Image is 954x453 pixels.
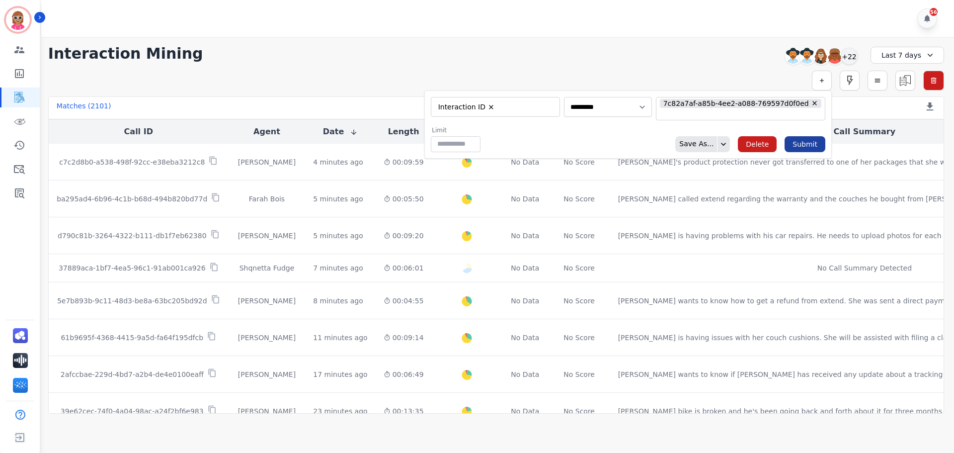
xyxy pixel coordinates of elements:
li: 7c82a7af-a85b-4ee2-a088-769597d0f0ed [660,99,821,108]
div: [PERSON_NAME] [237,157,298,167]
div: 00:09:59 [384,157,424,167]
button: Delete [738,136,777,152]
button: Agent [253,126,280,138]
div: No Score [563,263,595,273]
div: 17 minutes ago [313,369,367,379]
div: 00:06:01 [384,263,424,273]
div: No Score [563,157,595,167]
button: Submit [785,136,825,152]
p: 2afccbae-229d-4bd7-a2b4-de4e0100eaff [61,369,204,379]
div: No Data [510,333,541,343]
div: No Data [510,369,541,379]
div: [PERSON_NAME] [237,296,298,306]
ul: selected options [658,97,823,120]
div: 5 minutes ago [313,194,363,204]
div: 23 minutes ago [313,406,367,416]
div: No Data [510,231,541,241]
div: Save As... [675,136,714,152]
div: No Data [510,194,541,204]
div: 7 minutes ago [313,263,363,273]
div: Matches ( 2101 ) [57,101,111,115]
div: No Score [563,333,595,343]
div: Last 7 days [871,47,944,64]
p: ba295ad4-6b96-4c1b-b68d-494b820bd77d [57,194,207,204]
div: No Score [563,231,595,241]
p: 5e7b893b-9c11-48d3-be8a-63bc205bd92d [57,296,207,306]
div: No Score [563,406,595,416]
button: Call ID [124,126,153,138]
div: +22 [841,48,858,65]
div: 00:06:49 [384,369,424,379]
h1: Interaction Mining [48,45,203,63]
div: No Score [563,296,595,306]
button: Date [323,126,358,138]
p: d790c81b-3264-4322-b111-db1f7eb62380 [58,231,207,241]
ul: selected options [433,101,554,113]
div: 56 [930,8,938,16]
button: Remove Interaction ID [487,103,495,111]
div: [PERSON_NAME] [237,231,298,241]
img: Bordered avatar [6,8,30,32]
div: Farah Bois [237,194,298,204]
p: 39e62cec-74f0-4a04-98ac-a24f2bf6e983 [61,406,204,416]
div: No Data [510,263,541,273]
div: No Data [510,296,541,306]
div: No Score [563,369,595,379]
button: Remove 7c82a7af-a85b-4ee2-a088-769597d0f0ed [811,99,818,107]
button: Length [388,126,419,138]
p: 37889aca-1bf7-4ea5-96c1-91ab001ca926 [59,263,206,273]
li: Interaction ID [435,102,498,112]
div: 8 minutes ago [313,296,363,306]
p: c7c2d8b0-a538-498f-92cc-e38eba3212c8 [59,157,205,167]
div: 00:09:20 [384,231,424,241]
div: 00:09:14 [384,333,424,343]
div: Shqnetta Fudge [237,263,298,273]
p: 61b9695f-4368-4415-9a5d-fa64f195dfcb [61,333,203,343]
div: [PERSON_NAME] [237,406,298,416]
div: [PERSON_NAME] [237,333,298,343]
div: No Score [563,194,595,204]
div: 00:05:50 [384,194,424,204]
div: No Data [510,157,541,167]
div: No Data [510,406,541,416]
div: [PERSON_NAME] [237,369,298,379]
div: 4 minutes ago [313,157,363,167]
button: Call Summary [834,126,895,138]
div: 00:13:35 [384,406,424,416]
div: 11 minutes ago [313,333,367,343]
label: Limit [432,126,480,134]
div: 00:04:55 [384,296,424,306]
div: 5 minutes ago [313,231,363,241]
